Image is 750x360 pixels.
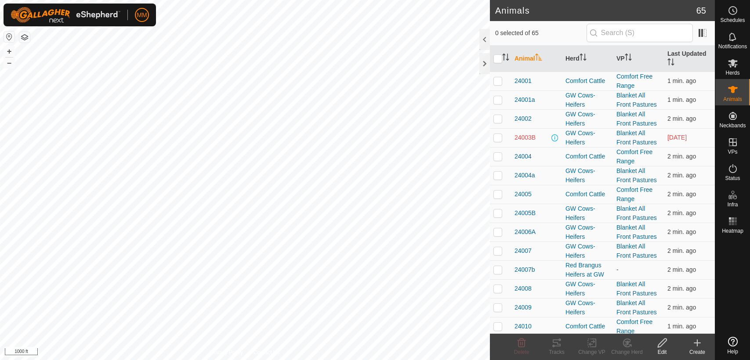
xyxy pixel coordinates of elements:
a: Comfort Free Range [616,73,652,89]
span: Sep 23, 2025, 10:41 AM [667,209,696,216]
div: GW Cows-Heifers [565,242,609,260]
th: Animal [511,46,562,72]
span: 24007b [514,265,535,274]
div: GW Cows-Heifers [565,204,609,223]
span: Sep 23, 2025, 10:42 AM [667,153,696,160]
span: 24008 [514,284,532,293]
button: Reset Map [4,32,14,42]
div: Tracks [539,348,574,356]
a: Comfort Free Range [616,186,652,202]
span: 24010 [514,322,532,331]
a: Blanket All Front Pastures [616,130,657,146]
span: Animals [723,97,742,102]
span: 24004a [514,171,535,180]
span: Delete [514,349,529,355]
span: Sep 23, 2025, 10:41 AM [667,247,696,254]
th: Herd [562,46,613,72]
button: – [4,58,14,68]
div: GW Cows-Heifers [565,91,609,109]
div: Change VP [574,348,609,356]
div: GW Cows-Heifers [565,280,609,298]
div: Edit [645,348,680,356]
div: Change Herd [609,348,645,356]
a: Blanket All Front Pastures [616,111,657,127]
span: Sep 23, 2025, 10:42 AM [667,323,696,330]
span: 0 selected of 65 [495,29,587,38]
span: Sep 23, 2025, 10:42 AM [667,96,696,103]
span: Sep 23, 2025, 10:41 AM [667,304,696,311]
span: 24006A [514,227,536,237]
span: Sep 23, 2025, 10:41 AM [667,115,696,122]
a: Privacy Policy [210,349,243,356]
div: Red Brangus Heifers at GW [565,261,609,279]
div: GW Cows-Heifers [565,223,609,241]
span: Sep 23, 2025, 10:42 AM [667,191,696,198]
div: GW Cows-Heifers [565,299,609,317]
a: Blanket All Front Pastures [616,281,657,297]
a: Blanket All Front Pastures [616,299,657,316]
div: Comfort Cattle [565,322,609,331]
a: Blanket All Front Pastures [616,224,657,240]
button: Map Layers [19,32,30,43]
span: Herds [725,70,739,76]
span: Heatmap [722,228,743,234]
span: 24007 [514,246,532,256]
span: 24005B [514,209,536,218]
span: Status [725,176,740,181]
a: Blanket All Front Pastures [616,243,657,259]
span: 24001a [514,95,535,104]
span: VPs [728,149,737,155]
input: Search (S) [587,24,693,42]
span: Neckbands [719,123,746,128]
span: 24001 [514,76,532,86]
span: 24002 [514,114,532,123]
a: Blanket All Front Pastures [616,92,657,108]
div: Comfort Cattle [565,152,609,161]
div: Create [680,348,715,356]
span: 24009 [514,303,532,312]
button: + [4,46,14,57]
span: Notifications [718,44,747,49]
a: Contact Us [254,349,279,356]
div: GW Cows-Heifers [565,166,609,185]
div: Comfort Cattle [565,190,609,199]
span: Sep 23, 2025, 10:42 AM [667,77,696,84]
th: VP [613,46,664,72]
span: 24003B [514,133,536,142]
a: Blanket All Front Pastures [616,205,657,221]
th: Last Updated [664,46,715,72]
a: Comfort Free Range [616,148,652,165]
span: Infra [727,202,738,207]
p-sorticon: Activate to sort [625,55,632,62]
app-display-virtual-paddock-transition: - [616,266,619,273]
a: Comfort Free Range [616,318,652,335]
span: Sep 23, 2025, 10:42 AM [667,228,696,235]
span: Sep 23, 2025, 10:42 AM [667,285,696,292]
p-sorticon: Activate to sort [667,60,674,67]
span: Schedules [720,18,745,23]
a: Blanket All Front Pastures [616,167,657,184]
div: GW Cows-Heifers [565,110,609,128]
span: Sep 23, 2025, 10:42 AM [667,172,696,179]
span: 24005 [514,190,532,199]
p-sorticon: Activate to sort [535,55,542,62]
span: 65 [696,4,706,17]
a: Help [715,333,750,358]
p-sorticon: Activate to sort [502,55,509,62]
span: Sep 13, 2025, 11:21 AM [667,134,687,141]
span: Sep 23, 2025, 10:41 AM [667,266,696,273]
div: GW Cows-Heifers [565,129,609,147]
p-sorticon: Activate to sort [580,55,587,62]
h2: Animals [495,5,696,16]
img: Gallagher Logo [11,7,120,23]
span: MM [137,11,147,20]
span: Help [727,349,738,354]
span: 24004 [514,152,532,161]
div: Comfort Cattle [565,76,609,86]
